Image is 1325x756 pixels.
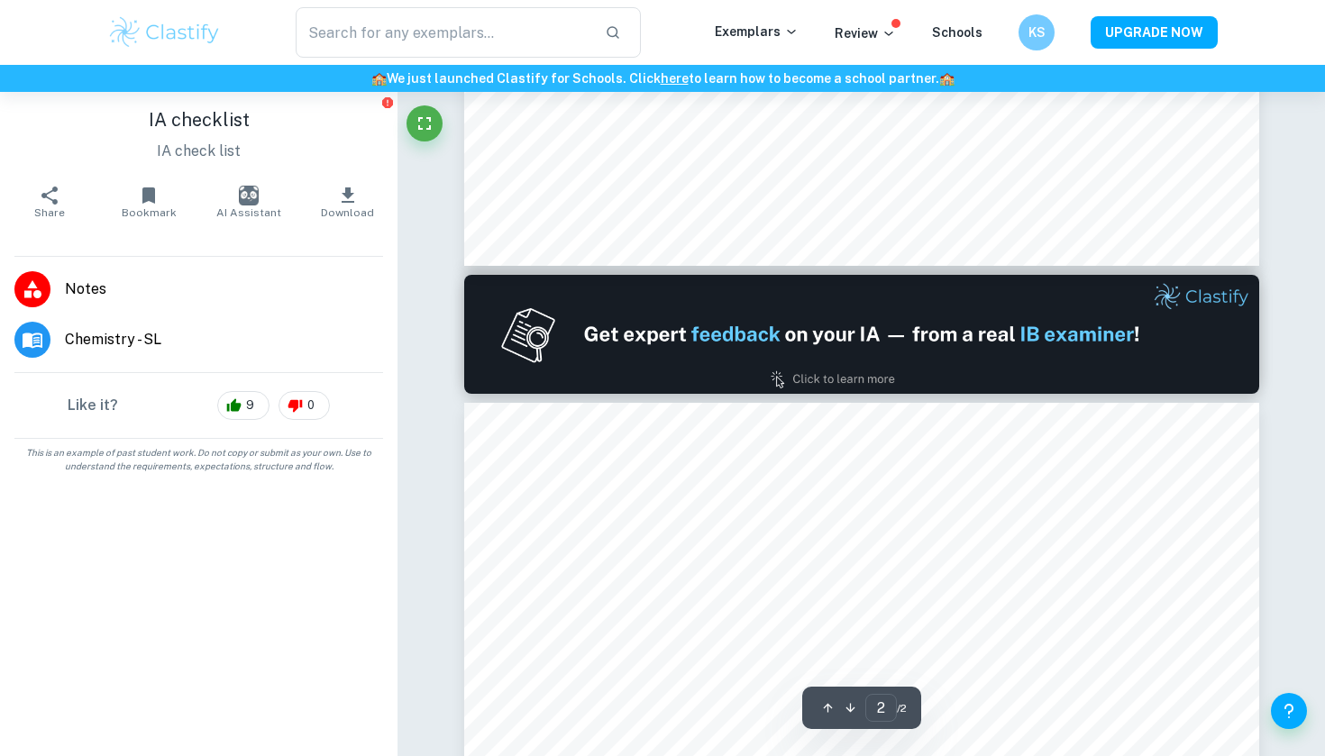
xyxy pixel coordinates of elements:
button: Bookmark [99,177,198,227]
span: Share [34,206,65,219]
span: Bookmark [122,206,177,219]
a: Schools [932,25,982,40]
input: Search for any exemplars... [296,7,590,58]
button: KS [1019,14,1055,50]
span: 0 [297,396,324,414]
p: IA check list [14,141,383,162]
button: Download [298,177,397,227]
a: here [661,71,689,86]
span: Notes [65,278,383,300]
span: This is an example of past student work. Do not copy or submit as your own. Use to understand the... [7,446,390,473]
img: Ad [464,275,1259,394]
h6: KS [1027,23,1047,42]
p: Review [835,23,896,43]
img: AI Assistant [239,186,259,205]
div: 9 [217,391,270,420]
h1: IA checklist [14,106,383,133]
button: Help and Feedback [1271,693,1307,729]
img: Clastify logo [107,14,222,50]
span: Download [321,206,374,219]
h6: We just launched Clastify for Schools. Click to learn how to become a school partner. [4,68,1321,88]
span: AI Assistant [216,206,281,219]
div: 0 [279,391,330,420]
span: 🏫 [939,71,955,86]
span: 9 [236,396,264,414]
h6: Like it? [68,395,118,416]
button: Fullscreen [407,105,443,141]
span: Chemistry - SL [65,329,383,351]
button: UPGRADE NOW [1091,16,1218,49]
button: Report issue [380,96,394,109]
span: 🏫 [371,71,387,86]
span: / 2 [897,700,907,716]
button: AI Assistant [199,177,298,227]
p: Exemplars [715,22,799,41]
